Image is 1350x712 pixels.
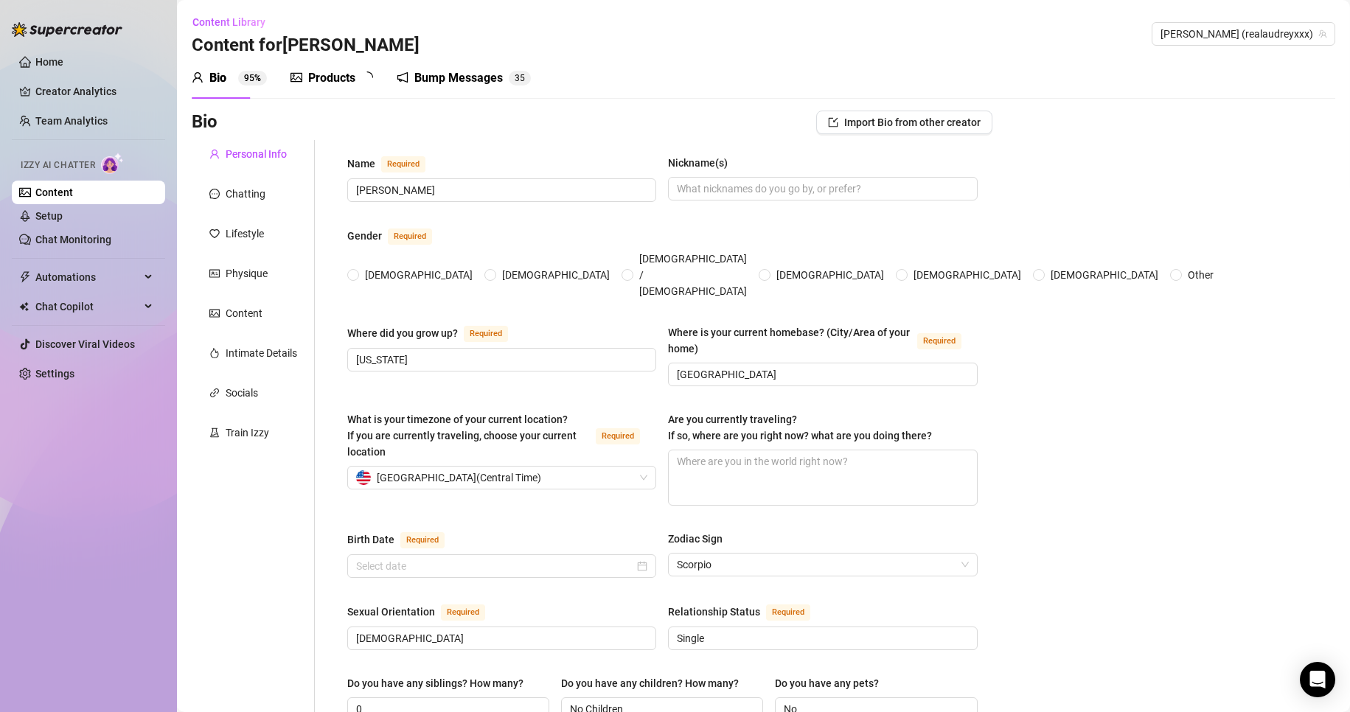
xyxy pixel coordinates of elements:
[209,308,220,318] span: picture
[101,153,124,174] img: AI Chatter
[226,186,265,202] div: Chatting
[1161,23,1326,45] span: Audrey (realaudreyxxx)
[226,385,258,401] div: Socials
[356,470,371,485] img: us
[400,532,445,548] span: Required
[908,267,1027,283] span: [DEMOGRAPHIC_DATA]
[226,345,297,361] div: Intimate Details
[35,265,140,289] span: Automations
[347,325,458,341] div: Where did you grow up?
[35,115,108,127] a: Team Analytics
[347,604,435,620] div: Sexual Orientation
[633,251,753,299] span: [DEMOGRAPHIC_DATA] / [DEMOGRAPHIC_DATA]
[668,531,723,547] div: Zodiac Sign
[677,554,968,576] span: Scorpio
[347,155,442,172] label: Name
[209,268,220,279] span: idcard
[347,603,501,621] label: Sexual Orientation
[356,352,644,368] input: Where did you grow up?
[209,189,220,199] span: message
[226,425,269,441] div: Train Izzy
[192,71,203,83] span: user
[308,69,355,87] div: Products
[668,155,738,171] label: Nickname(s)
[209,427,220,438] span: experiment
[347,324,524,342] label: Where did you grow up?
[668,155,728,171] div: Nickname(s)
[775,675,879,691] div: Do you have any pets?
[677,181,965,197] input: Nickname(s)
[226,226,264,242] div: Lifestyle
[515,73,520,83] span: 3
[209,348,220,358] span: fire
[561,675,749,691] label: Do you have any children? How many?
[192,16,265,28] span: Content Library
[347,531,394,548] div: Birth Date
[1045,267,1164,283] span: [DEMOGRAPHIC_DATA]
[509,71,531,85] sup: 35
[464,326,508,342] span: Required
[347,531,461,548] label: Birth Date
[347,413,577,458] span: What is your timezone of your current location? If you are currently traveling, choose your curre...
[209,388,220,398] span: link
[12,22,122,37] img: logo-BBDzfeDw.svg
[668,413,932,441] span: Are you currently traveling? If so, where are you right now? what are you doing there?
[35,186,73,198] a: Content
[238,71,267,85] sup: 95%
[35,368,74,380] a: Settings
[35,338,135,350] a: Discover Viral Videos
[347,156,375,172] div: Name
[381,156,425,172] span: Required
[775,675,889,691] label: Do you have any pets?
[226,265,268,282] div: Physique
[816,111,992,134] button: Import Bio from other creator
[35,295,140,318] span: Chat Copilot
[388,228,432,245] span: Required
[414,69,503,87] div: Bump Messages
[35,210,63,222] a: Setup
[668,604,760,620] div: Relationship Status
[668,324,911,357] div: Where is your current homebase? (City/Area of your home)
[1182,267,1219,283] span: Other
[347,675,523,691] div: Do you have any siblings? How many?
[561,675,739,691] div: Do you have any children? How many?
[19,271,31,283] span: thunderbolt
[360,70,375,85] span: loading
[1300,662,1335,697] div: Open Intercom Messenger
[192,111,218,134] h3: Bio
[828,117,838,128] span: import
[520,73,525,83] span: 5
[359,267,479,283] span: [DEMOGRAPHIC_DATA]
[356,630,644,646] input: Sexual Orientation
[356,182,644,198] input: Name
[668,531,733,547] label: Zodiac Sign
[290,71,302,83] span: picture
[226,146,287,162] div: Personal Info
[347,675,534,691] label: Do you have any siblings? How many?
[19,301,29,312] img: Chat Copilot
[441,604,485,621] span: Required
[226,305,262,321] div: Content
[1318,29,1327,38] span: team
[209,149,220,159] span: user
[192,10,277,34] button: Content Library
[770,267,890,283] span: [DEMOGRAPHIC_DATA]
[397,71,408,83] span: notification
[596,428,640,444] span: Required
[35,56,63,68] a: Home
[347,227,448,245] label: Gender
[844,116,981,128] span: Import Bio from other creator
[766,604,810,621] span: Required
[35,234,111,245] a: Chat Monitoring
[192,34,420,57] h3: Content for [PERSON_NAME]
[496,267,616,283] span: [DEMOGRAPHIC_DATA]
[21,158,95,172] span: Izzy AI Chatter
[677,630,965,646] input: Relationship Status
[209,69,226,87] div: Bio
[377,467,541,489] span: [GEOGRAPHIC_DATA] ( Central Time )
[677,366,965,383] input: Where is your current homebase? (City/Area of your home)
[347,228,382,244] div: Gender
[917,333,961,349] span: Required
[356,558,634,574] input: Birth Date
[668,603,827,621] label: Relationship Status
